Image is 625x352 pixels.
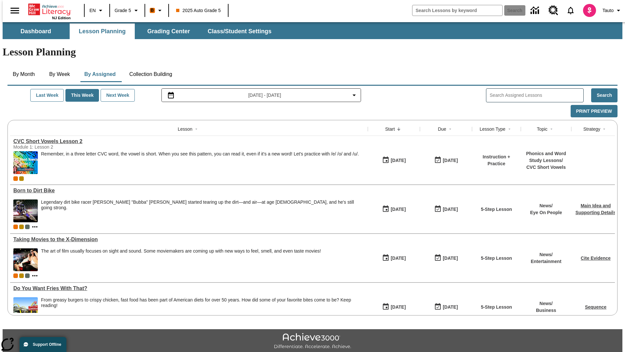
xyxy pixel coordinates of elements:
[380,301,408,313] button: 09/15/25: First time the lesson was available
[490,91,583,100] input: Search Assigned Lessons
[530,202,562,209] p: News /
[443,205,458,213] div: [DATE]
[412,5,502,16] input: search field
[536,300,556,307] p: News /
[13,237,365,242] div: Taking Movies to the X-Dimension
[600,125,608,133] button: Sort
[380,203,408,215] button: 09/16/25: First time the lesson was available
[432,203,460,215] button: 09/16/25: Last day the lesson can be accessed
[202,23,277,39] button: Class/Student Settings
[33,342,61,347] span: Support Offline
[350,91,358,99] svg: Collapse Date Range Filter
[147,5,166,16] button: Boost Class color is orange. Change class color
[13,144,111,150] div: Module 1: Lesson 2
[13,237,365,242] a: Taking Movies to the X-Dimension, Lessons
[446,125,454,133] button: Sort
[571,105,618,118] button: Print Preview
[591,88,618,102] button: Search
[164,91,358,99] button: Select the date range menu item
[13,225,18,229] div: Current Class
[3,46,622,58] h1: Lesson Planning
[115,7,131,14] span: Grade 5
[545,2,562,19] a: Resource Center, Will open in new tab
[443,156,458,165] div: [DATE]
[3,23,68,39] button: Dashboard
[20,337,66,352] button: Support Offline
[479,126,505,132] div: Lesson Type
[41,199,365,222] div: Legendary dirt bike racer James "Bubba" Stewart started tearing up the dirt—and air—at age 4, and...
[481,255,512,262] p: 5-Step Lesson
[481,206,512,213] p: 5-Step Lesson
[13,176,18,181] div: Current Class
[531,258,561,265] p: Entertainment
[13,286,365,291] a: Do You Want Fries With That?, Lessons
[432,252,460,264] button: 09/16/25: Last day the lesson can be accessed
[524,164,568,171] p: CVC Short Vowels
[25,225,30,229] div: OL 2025 Auto Grade 6
[531,251,561,258] p: News /
[248,92,281,99] span: [DATE] - [DATE]
[583,4,596,17] img: avatar image
[65,89,99,102] button: This Week
[101,89,135,102] button: Next Week
[13,139,365,144] a: CVC Short Vowels Lesson 2, Lessons
[124,66,177,82] button: Collection Building
[25,273,30,278] div: OL 2025 Auto Grade 6
[70,23,135,39] button: Lesson Planning
[380,154,408,167] button: 09/17/25: First time the lesson was available
[548,125,555,133] button: Sort
[432,301,460,313] button: 09/15/25: Last day the lesson can be accessed
[13,199,38,222] img: Motocross racer James Stewart flies through the air on his dirt bike.
[28,2,71,20] div: Home
[562,2,579,19] a: Notifications
[581,256,611,261] a: Cite Evidence
[41,151,359,157] p: Remember, in a three letter CVC word, the vowel is short. When you see this pattern, you can read...
[537,126,548,132] div: Topic
[13,297,38,320] img: One of the first McDonald's stores, with the iconic red sign and golden arches.
[391,303,406,311] div: [DATE]
[579,2,600,19] button: Select a new avatar
[391,205,406,213] div: [DATE]
[274,333,351,350] img: Achieve3000 Differentiate Accelerate Achieve
[41,199,365,211] div: Legendary dirt bike racer [PERSON_NAME] "Bubba" [PERSON_NAME] started tearing up the dirt—and air...
[527,2,545,20] a: Data Center
[603,7,614,14] span: Tauto
[178,126,192,132] div: Lesson
[530,209,562,216] p: Eye On People
[19,273,24,278] div: New 2025 class
[443,303,458,311] div: [DATE]
[19,176,24,181] div: New 2025 class
[41,297,365,308] div: From greasy burgers to crispy chicken, fast food has been part of American diets for over 50 year...
[31,272,39,280] button: Show more classes
[79,66,121,82] button: By Assigned
[576,203,616,215] a: Main Idea and Supporting Details
[41,151,359,174] div: Remember, in a three letter CVC word, the vowel is short. When you see this pattern, you can read...
[438,126,446,132] div: Due
[475,154,518,167] p: Instruction + Practice
[28,3,71,16] a: Home
[13,188,365,194] a: Born to Dirt Bike, Lessons
[481,304,512,311] p: 5-Step Lesson
[87,5,107,16] button: Language: EN, Select a language
[13,286,365,291] div: Do You Want Fries With That?
[380,252,408,264] button: 09/16/25: First time the lesson was available
[41,297,365,320] div: From greasy burgers to crispy chicken, fast food has been part of American diets for over 50 year...
[41,248,321,254] p: The art of film usually focuses on sight and sound. Some moviemakers are coming up with new ways ...
[136,23,201,39] button: Grading Center
[19,225,24,229] div: New 2025 class
[13,273,18,278] div: Current Class
[192,125,200,133] button: Sort
[41,248,321,271] div: The art of film usually focuses on sight and sound. Some moviemakers are coming up with new ways ...
[30,89,64,102] button: Last Week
